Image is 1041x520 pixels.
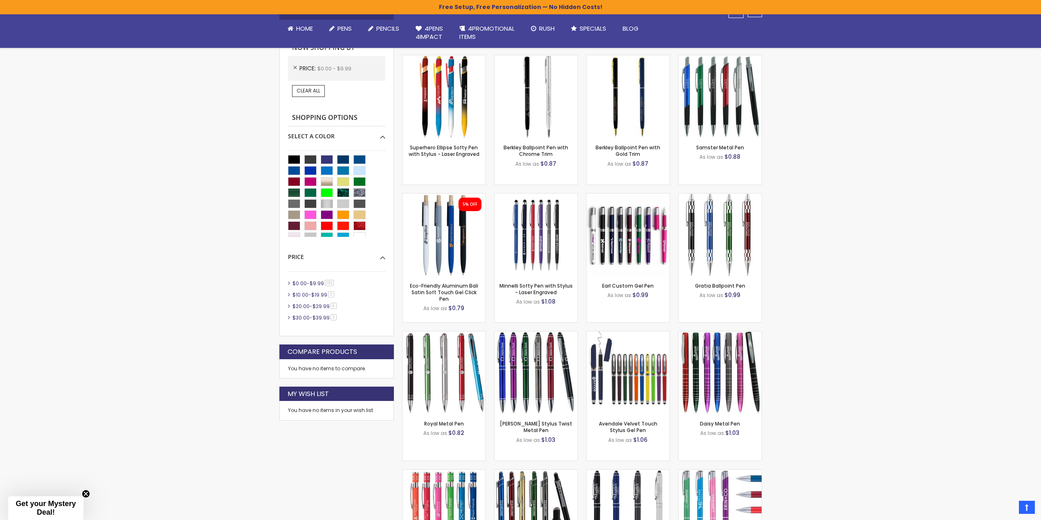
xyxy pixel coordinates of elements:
[633,436,648,444] span: $1.06
[700,430,724,437] span: As low as
[1019,501,1035,514] a: Top
[423,430,447,437] span: As low as
[607,160,631,167] span: As low as
[495,331,578,338] a: Colter Stylus Twist Metal Pen
[541,436,555,444] span: $1.03
[292,85,325,97] a: Clear All
[614,20,647,38] a: Blog
[523,20,563,38] a: Rush
[696,144,744,151] a: Samster Metal Pen
[290,291,337,298] a: $10.00-$19.993
[563,20,614,38] a: Specials
[288,39,385,56] strong: Now Shopping by
[313,314,330,321] span: $39.99
[16,500,76,516] span: Get your Mystery Deal!
[402,331,486,414] img: Royal Metal Pen
[699,292,723,299] span: As low as
[288,247,385,261] div: Price
[337,24,352,33] span: Pens
[695,282,745,289] a: Gratia Ballpoint Pen
[607,292,631,299] span: As low as
[495,469,578,476] a: Olson Stylus Metal Pen
[495,55,578,62] a: Berkley Ballpoint Pen with Chrome Trim
[724,153,740,161] span: $0.88
[311,291,327,298] span: $19.99
[424,420,464,427] a: Royal Metal Pen
[310,280,324,287] span: $9.99
[410,282,478,302] a: Eco-Friendly Aluminum Bali Satin Soft Touch Gel Click Pen
[679,331,762,414] img: Daisy Metal Pen
[402,55,486,138] img: Superhero Ellipse Softy Pen with Stylus - Laser Engraved
[448,429,464,437] span: $0.82
[587,469,670,476] a: Triumph Metal Stylus Pen
[321,20,360,38] a: Pens
[288,126,385,140] div: Select A Color
[297,87,320,94] span: Clear All
[541,297,555,306] span: $1.08
[292,280,307,287] span: $0.00
[596,144,660,158] a: Berkley Ballpoint Pen with Gold Trim
[679,469,762,476] a: Matte Tres-Chic Pen - Standard Laser
[290,280,337,287] a: $0.00-$9.99191
[292,291,308,298] span: $10.00
[500,420,572,434] a: [PERSON_NAME] Stylus Twist Metal Pen
[540,160,556,168] span: $0.87
[587,331,670,338] a: Avendale Velvet Touch Stylus Gel Pen
[463,202,477,207] div: 5% OFF
[288,389,329,398] strong: My Wish List
[515,160,539,167] span: As low as
[504,144,568,158] a: Berkley Ballpoint Pen with Chrome Trim
[623,24,639,33] span: Blog
[402,193,486,200] a: Eco-Friendly Aluminum Bali Satin Soft Touch Gel Click Pen
[402,469,486,476] a: Marin Softy Pen with Stylus - Laser Engraved
[402,331,486,338] a: Royal Metal Pen
[288,347,357,356] strong: Compare Products
[679,55,762,138] img: Samster Metal Pen
[599,420,657,434] a: Avendale Velvet Touch Stylus Gel Pen
[700,420,740,427] a: Daisy Metal Pen
[459,24,515,41] span: 4PROMOTIONAL ITEMS
[587,194,670,277] img: Earl Custom Gel Pen
[290,303,340,310] a: $20.00-$29.996
[402,194,486,277] img: Eco-Friendly Aluminum Bali Satin Soft Touch Gel Click Pen
[724,291,740,299] span: $0.99
[608,437,632,443] span: As low as
[292,303,310,310] span: $20.00
[587,55,670,138] img: Berkley Ballpoint Pen with Gold Trim
[495,331,578,414] img: Colter Stylus Twist Metal Pen
[8,496,83,520] div: Get your Mystery Deal!Close teaser
[725,429,740,437] span: $1.03
[632,160,648,168] span: $0.87
[632,291,648,299] span: $0.99
[279,20,321,38] a: Home
[587,331,670,414] img: Avendale Velvet Touch Stylus Gel Pen
[495,193,578,200] a: Minnelli Softy Pen with Stylus - Laser Engraved
[290,314,340,321] a: $30.00-$39.993
[288,407,385,414] div: You have no items in your wish list.
[296,24,313,33] span: Home
[499,282,573,296] a: Minnelli Softy Pen with Stylus - Laser Engraved
[423,305,447,312] span: As low as
[580,24,606,33] span: Specials
[679,194,762,277] img: Gratia Ballpoint Pen
[313,303,330,310] span: $29.99
[317,65,351,72] span: $0.00 - $9.99
[402,55,486,62] a: Superhero Ellipse Softy Pen with Stylus - Laser Engraved
[292,314,310,321] span: $30.00
[679,193,762,200] a: Gratia Ballpoint Pen
[451,20,523,46] a: 4PROMOTIONALITEMS
[328,291,334,297] span: 3
[279,359,394,378] div: You have no items to compare.
[409,144,479,158] a: Superhero Ellipse Softy Pen with Stylus - Laser Engraved
[82,490,90,498] button: Close teaser
[331,314,337,320] span: 3
[679,331,762,338] a: Daisy Metal Pen
[587,55,670,62] a: Berkley Ballpoint Pen with Gold Trim
[516,298,540,305] span: As low as
[325,280,334,286] span: 191
[516,437,540,443] span: As low as
[495,55,578,138] img: Berkley Ballpoint Pen with Chrome Trim
[602,282,654,289] a: Earl Custom Gel Pen
[376,24,399,33] span: Pencils
[416,24,443,41] span: 4Pens 4impact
